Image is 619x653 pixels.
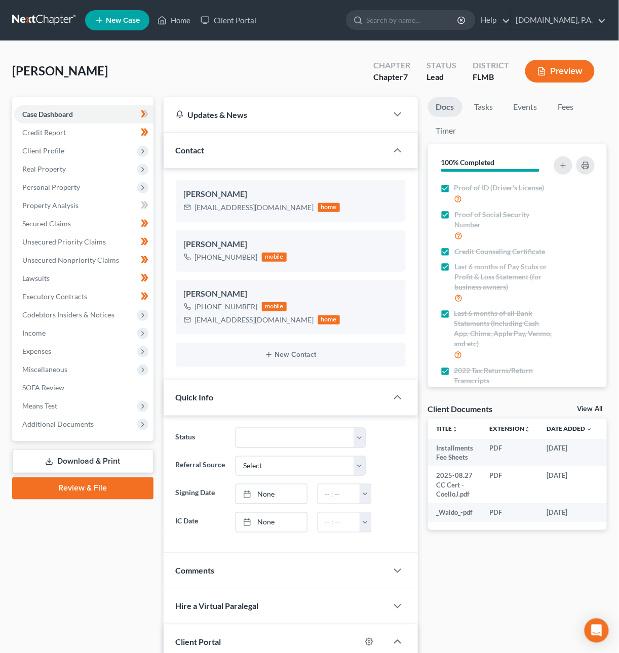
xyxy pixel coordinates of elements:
a: Case Dashboard [14,105,153,124]
a: Titleunfold_more [436,425,458,432]
span: Expenses [22,347,51,355]
span: Real Property [22,165,66,173]
span: 2022 Tax Returns/Return Transcripts [454,365,554,386]
td: [DATE] [538,466,600,503]
a: Credit Report [14,124,153,142]
span: Unsecured Priority Claims [22,237,106,246]
span: SOFA Review [22,383,64,392]
a: [DOMAIN_NAME], P.A. [511,11,606,29]
div: [EMAIL_ADDRESS][DOMAIN_NAME] [195,315,314,325]
span: New Case [106,17,140,24]
div: Client Documents [428,403,493,414]
span: Unsecured Nonpriority Claims [22,256,119,264]
a: Download & Print [12,450,153,473]
span: Hire a Virtual Paralegal [176,601,259,611]
a: Property Analysis [14,196,153,215]
div: District [473,60,509,71]
td: 2025-08.27 CC Cert - CoelloJ.pdf [428,466,481,503]
a: Help [476,11,510,29]
span: Credit Counseling Certificate [454,247,545,257]
i: unfold_more [452,426,458,432]
label: Signing Date [171,484,231,504]
span: 7 [403,72,408,81]
span: Contact [176,145,205,155]
span: Quick Info [176,392,214,402]
span: [PERSON_NAME] [12,63,108,78]
a: Lawsuits [14,269,153,288]
span: Credit Report [22,128,66,137]
a: Unsecured Nonpriority Claims [14,251,153,269]
a: Unsecured Priority Claims [14,233,153,251]
a: Extensionunfold_more [489,425,530,432]
span: Last 6 months of all Bank Statements (Including Cash App, Chime, Apple Pay, Venmo, and etc) [454,308,554,349]
span: Case Dashboard [22,110,73,118]
span: Executory Contracts [22,292,87,301]
div: mobile [262,302,287,311]
a: Review & File [12,477,153,500]
label: Referral Source [171,456,231,476]
a: Secured Claims [14,215,153,233]
td: [DATE] [538,439,600,467]
a: Events [506,97,546,117]
span: Client Profile [22,146,64,155]
a: SOFA Review [14,379,153,397]
div: [PHONE_NUMBER] [195,252,258,262]
label: IC Date [171,512,231,533]
div: [PERSON_NAME] [184,238,398,251]
span: Proof of Social Security Number [454,210,554,230]
input: -- : -- [318,484,361,504]
a: None [236,513,306,532]
a: Tasks [467,97,501,117]
div: home [318,203,340,212]
span: Client Portal [176,637,221,647]
div: FLMB [473,71,509,83]
a: Client Portal [196,11,261,29]
span: Secured Claims [22,219,71,228]
a: Fees [550,97,582,117]
div: [PERSON_NAME] [184,288,398,300]
span: Income [22,329,46,337]
span: Personal Property [22,183,80,191]
span: Last 6 months of Pay Stubs or Profit & Loss Statement (for business owners) [454,262,554,292]
td: [DATE] [538,503,600,521]
span: Miscellaneous [22,365,67,374]
td: PDF [481,466,538,503]
div: Chapter [373,60,410,71]
span: Lawsuits [22,274,50,282]
div: home [318,315,340,324]
a: Docs [428,97,462,117]
button: New Contact [184,351,398,359]
div: Updates & News [176,109,375,120]
div: Chapter [373,71,410,83]
div: Open Intercom Messenger [585,619,609,643]
div: [PHONE_NUMBER] [195,302,258,312]
span: Proof of ID (Driver's License) [454,183,545,193]
a: Executory Contracts [14,288,153,306]
i: expand_more [586,426,592,432]
span: Property Analysis [22,201,79,210]
td: _Waldo_-pdf [428,503,481,521]
i: unfold_more [524,426,530,432]
a: None [236,484,306,504]
td: Installments Fee Sheets [428,439,481,467]
div: Status [427,60,456,71]
span: Comments [176,566,215,576]
input: -- : -- [318,513,361,532]
div: [EMAIL_ADDRESS][DOMAIN_NAME] [195,202,314,213]
td: PDF [481,503,538,521]
td: PDF [481,439,538,467]
label: Status [171,428,231,448]
span: Means Test [22,401,57,410]
span: Codebtors Insiders & Notices [22,310,114,319]
a: Timer [428,121,465,141]
a: Home [152,11,196,29]
a: Date Added expand_more [547,425,592,432]
span: Additional Documents [22,420,94,428]
div: mobile [262,253,287,262]
div: [PERSON_NAME] [184,188,398,200]
div: Lead [427,71,456,83]
input: Search by name... [366,11,459,29]
strong: 100% Completed [441,158,495,167]
button: Preview [525,60,595,83]
a: View All [577,405,603,413]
